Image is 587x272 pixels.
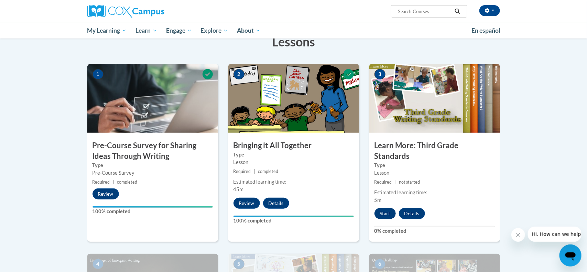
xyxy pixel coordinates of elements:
[228,64,359,133] img: Course Image
[233,198,260,209] button: Review
[233,178,354,186] div: Estimated learning time:
[233,159,354,166] div: Lesson
[399,179,420,185] span: not started
[233,217,354,225] label: 100% completed
[374,197,382,203] span: 5m
[135,26,157,35] span: Learn
[113,179,114,185] span: |
[93,162,213,169] label: Type
[93,259,104,269] span: 4
[196,23,232,39] a: Explore
[374,259,385,269] span: 6
[397,7,452,15] input: Search Courses
[93,69,104,79] span: 1
[131,23,162,39] a: Learn
[87,33,500,50] h3: Lessons
[233,69,244,79] span: 2
[233,169,251,174] span: Required
[452,7,463,15] button: Search
[374,179,392,185] span: Required
[479,5,500,16] button: Account Settings
[263,198,289,209] button: Details
[467,23,505,38] a: En español
[374,69,385,79] span: 3
[374,227,495,235] label: 0% completed
[228,140,359,151] h3: Bringing it All Together
[258,169,278,174] span: completed
[93,208,213,215] label: 100% completed
[528,227,581,242] iframe: Message from company
[399,208,425,219] button: Details
[87,26,127,35] span: My Learning
[87,140,218,162] h3: Pre-Course Survey for Sharing Ideas Through Writing
[4,5,56,10] span: Hi. How can we help?
[369,140,500,162] h3: Learn More: Third Grade Standards
[87,5,164,18] img: Cox Campus
[77,23,510,39] div: Main menu
[254,169,255,174] span: |
[162,23,196,39] a: Engage
[511,228,525,242] iframe: Close message
[93,179,110,185] span: Required
[93,206,213,208] div: Your progress
[232,23,265,39] a: About
[87,64,218,133] img: Course Image
[374,208,396,219] button: Start
[117,179,137,185] span: completed
[374,162,495,169] label: Type
[233,259,244,269] span: 5
[374,169,495,177] div: Lesson
[237,26,260,35] span: About
[559,244,581,266] iframe: Button to launch messaging window
[233,216,354,217] div: Your progress
[472,27,501,34] span: En español
[166,26,192,35] span: Engage
[233,186,244,192] span: 45m
[374,189,495,196] div: Estimated learning time:
[87,5,218,18] a: Cox Campus
[233,151,354,159] label: Type
[395,179,396,185] span: |
[93,188,119,199] button: Review
[93,169,213,177] div: Pre-Course Survey
[369,64,500,133] img: Course Image
[200,26,228,35] span: Explore
[83,23,131,39] a: My Learning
